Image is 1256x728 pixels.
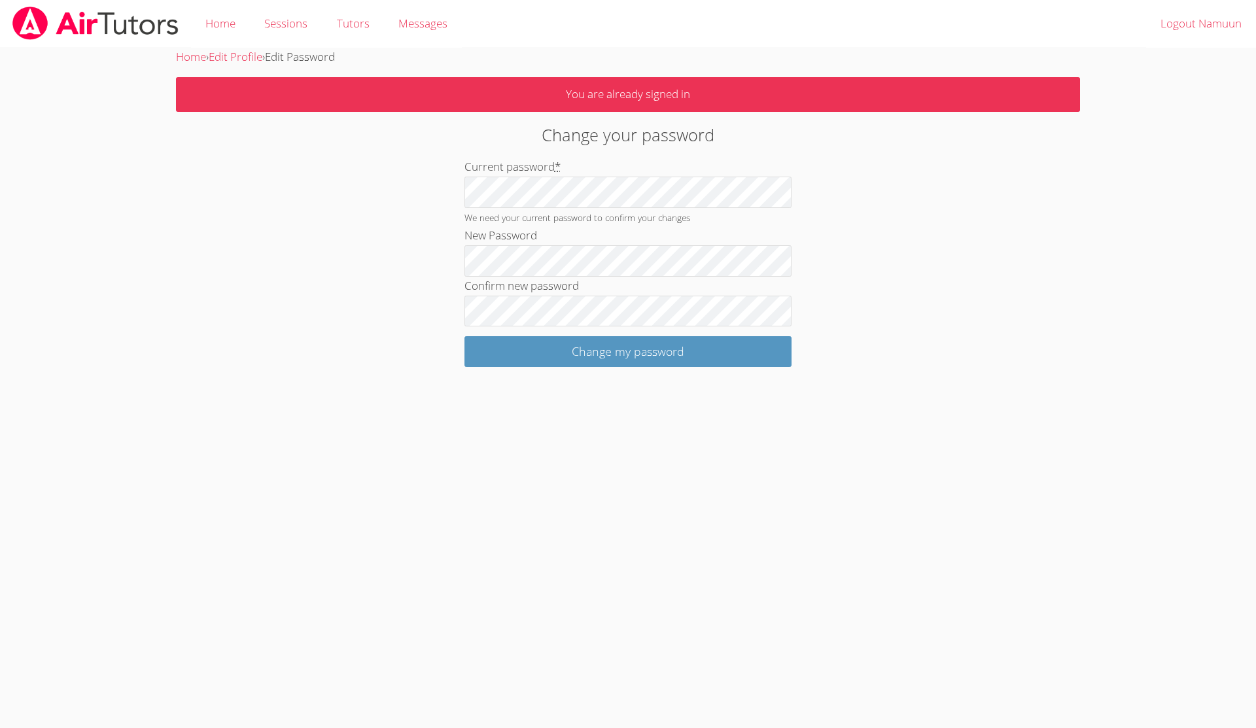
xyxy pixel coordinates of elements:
[209,49,262,64] a: Edit Profile
[555,159,561,174] abbr: required
[464,228,537,243] label: New Password
[11,7,180,40] img: airtutors_banner-c4298cdbf04f3fff15de1276eac7730deb9818008684d7c2e4769d2f7ddbe033.png
[464,278,579,293] label: Confirm new password
[289,122,968,147] h2: Change your password
[176,48,1080,67] div: › ›
[176,77,1080,112] p: You are already signed in
[464,159,561,174] label: Current password
[464,211,690,224] small: We need your current password to confirm your changes
[398,16,447,31] span: Messages
[176,49,206,64] a: Home
[464,336,792,367] input: Change my password
[265,49,335,64] span: Edit Password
